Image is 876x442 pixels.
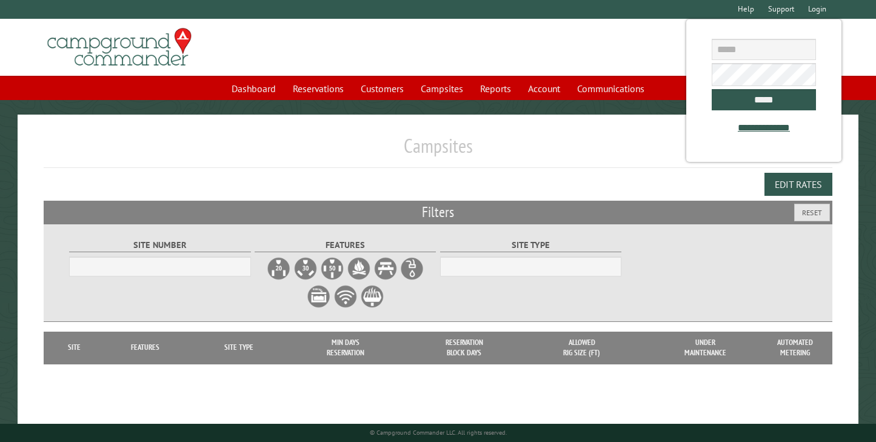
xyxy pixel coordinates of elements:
[320,256,344,281] label: 50A Electrical Hookup
[570,77,652,100] a: Communications
[286,77,351,100] a: Reservations
[440,238,621,252] label: Site Type
[405,332,524,364] th: Reservation Block Days
[640,332,771,364] th: Under Maintenance
[400,256,424,281] label: Water Hookup
[99,332,192,364] th: Features
[69,238,250,252] label: Site Number
[360,284,384,309] label: Grill
[293,256,318,281] label: 30A Electrical Hookup
[413,77,470,100] a: Campsites
[521,77,567,100] a: Account
[333,284,358,309] label: WiFi Service
[286,332,405,364] th: Min Days Reservation
[44,201,832,224] h2: Filters
[192,332,286,364] th: Site Type
[50,332,98,364] th: Site
[523,332,640,364] th: Allowed Rig Size (ft)
[307,284,331,309] label: Sewer Hookup
[44,24,195,71] img: Campground Commander
[473,77,518,100] a: Reports
[347,256,371,281] label: Firepit
[771,332,819,364] th: Automated metering
[794,204,830,221] button: Reset
[373,256,398,281] label: Picnic Table
[255,238,436,252] label: Features
[267,256,291,281] label: 20A Electrical Hookup
[353,77,411,100] a: Customers
[44,134,832,167] h1: Campsites
[224,77,283,100] a: Dashboard
[370,429,507,437] small: © Campground Commander LLC. All rights reserved.
[764,173,832,196] button: Edit Rates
